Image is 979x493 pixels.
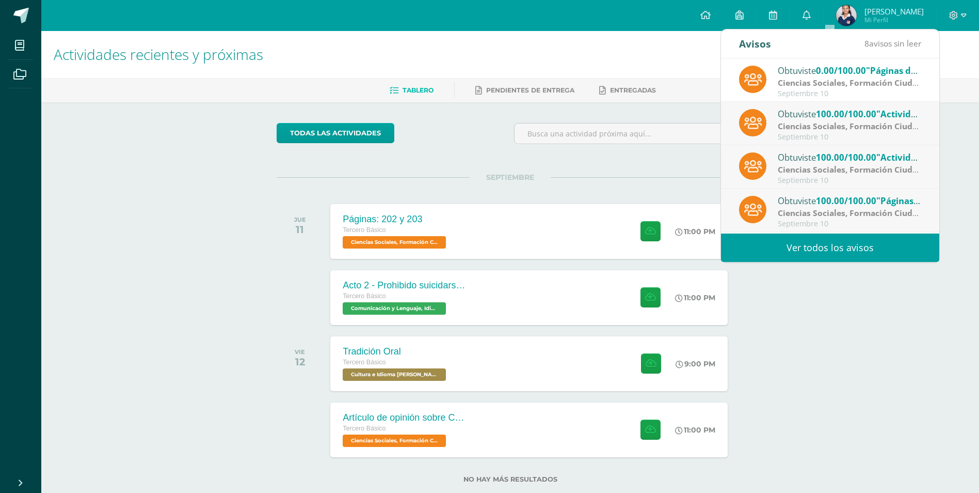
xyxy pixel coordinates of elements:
[816,65,866,76] span: 0.00/100.00
[816,108,876,120] span: 100.00/100.00
[778,176,921,185] div: Septiembre 10
[390,82,434,99] a: Tablero
[675,227,715,236] div: 11:00 PM
[515,124,743,144] input: Busca una actividad próxima aquí...
[343,368,446,381] span: Cultura e Idioma Maya Garífuna o Xinca 'B'
[864,38,869,49] span: 8
[778,64,921,77] div: Obtuviste en
[486,86,574,94] span: Pendientes de entrega
[294,216,306,223] div: JUE
[470,173,551,182] span: SEPTIEMBRE
[816,151,876,163] span: 100.00/100.00
[294,223,306,236] div: 11
[343,412,467,423] div: Artículo de opinión sobre Conflicto Armado Interno
[403,86,434,94] span: Tablero
[277,475,744,483] label: No hay más resultados
[778,89,921,98] div: Septiembre 10
[54,44,263,64] span: Actividades recientes y próximas
[343,425,386,432] span: Tercero Básico
[295,348,305,356] div: VIE
[864,38,921,49] span: avisos sin leer
[836,5,857,26] img: 78603c7beb380294f096518bc3e7acad.png
[343,346,448,357] div: Tradición Oral
[778,107,921,120] div: Obtuviste en
[343,435,446,447] span: Ciencias Sociales, Formación Ciudadana e Interculturalidad 'B'
[721,234,939,262] a: Ver todos los avisos
[295,356,305,368] div: 12
[343,359,386,366] span: Tercero Básico
[610,86,656,94] span: Entregadas
[816,195,876,207] span: 100.00/100.00
[778,207,921,219] div: | Zona
[343,302,446,315] span: Comunicación y Lenguaje, Idioma Español 'B'
[343,236,446,249] span: Ciencias Sociales, Formación Ciudadana e Interculturalidad 'B'
[778,133,921,142] div: Septiembre 10
[778,150,921,164] div: Obtuviste en
[277,123,394,143] a: todas las Actividades
[778,164,921,176] div: | Zona
[599,82,656,99] a: Entregadas
[676,359,715,368] div: 9:00 PM
[778,194,921,207] div: Obtuviste en
[778,120,921,132] div: | Zona
[475,82,574,99] a: Pendientes de entrega
[778,220,921,228] div: Septiembre 10
[343,292,386,300] span: Tercero Básico
[864,6,924,17] span: [PERSON_NAME]
[343,214,448,225] div: Páginas: 202 y 203
[343,226,386,234] span: Tercero Básico
[778,77,921,89] div: | Zona
[864,16,924,24] span: Mi Perfil
[739,29,771,58] div: Avisos
[675,425,715,435] div: 11:00 PM
[343,280,467,291] div: Acto 2 - Prohibido suicidarse en primavera
[675,293,715,302] div: 11:00 PM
